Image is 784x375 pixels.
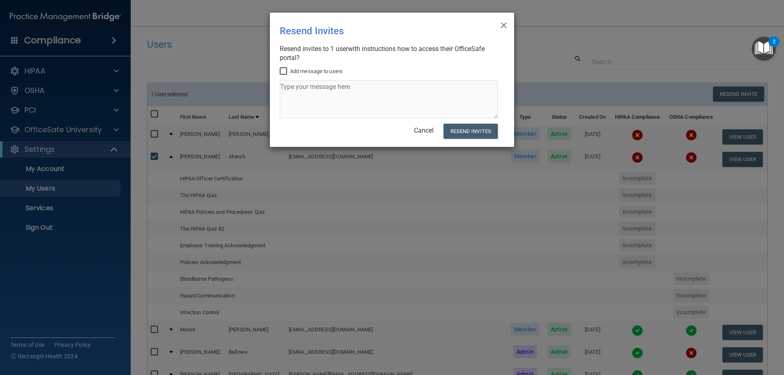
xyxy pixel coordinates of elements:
div: 2 [773,42,775,52]
label: Add message to users [280,67,343,76]
iframe: Drift Widget Chat Controller [643,317,774,350]
button: Resend Invites [443,124,498,139]
button: Open Resource Center, 2 new notifications [752,37,776,61]
div: Resend invites to 1 user with instructions how to access their OfficeSafe portal? [280,44,498,62]
input: Add message to users [280,68,289,75]
span: × [500,16,508,32]
a: Cancel [414,126,434,134]
div: Resend Invites [280,19,471,43]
